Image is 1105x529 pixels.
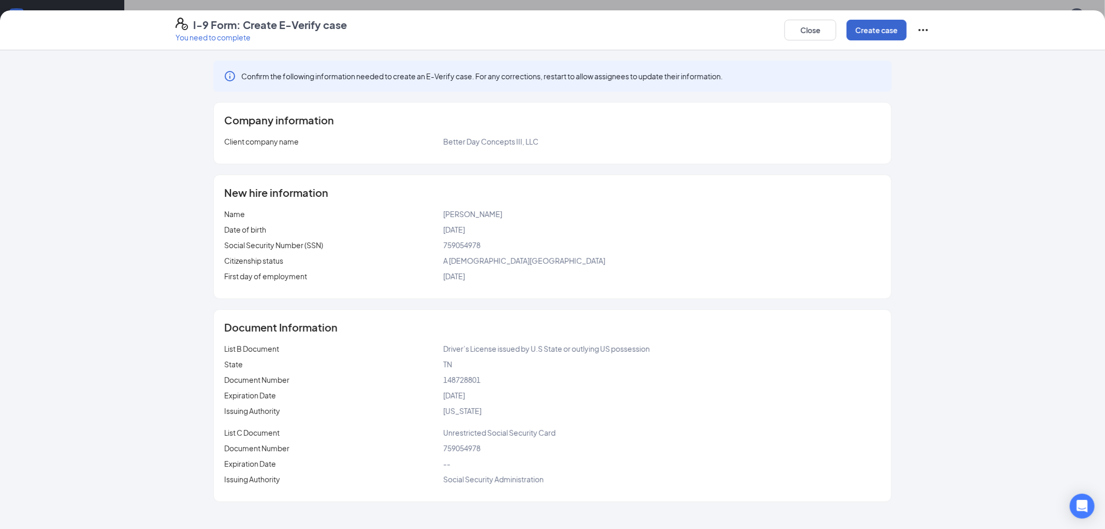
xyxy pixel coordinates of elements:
[176,32,347,42] p: You need to complete
[917,24,929,36] svg: Ellipses
[224,115,334,125] span: Company information
[443,391,465,400] span: [DATE]
[443,209,502,219] span: [PERSON_NAME]
[224,444,289,453] span: Document Number
[224,322,338,333] span: Document Information
[443,475,544,484] span: Social Security Administration
[443,459,450,468] span: --
[443,344,650,353] span: Driver’s License issued by U.S State or outlying US possession
[443,137,539,146] span: Better Day Concepts III, LLC
[224,406,280,416] span: Issuing Authority
[443,240,481,250] span: 759054978
[224,375,289,384] span: Document Number
[443,360,452,369] span: TN
[176,18,188,30] svg: FormI9EVerifyIcon
[443,271,465,281] span: [DATE]
[224,391,276,400] span: Expiration Date
[1070,494,1095,519] div: Open Intercom Messenger
[224,240,323,250] span: Social Security Number (SSN)
[241,71,723,81] span: Confirm the following information needed to create an E-Verify case. For any corrections, restart...
[443,444,481,453] span: 759054978
[443,256,605,265] span: A [DEMOGRAPHIC_DATA][GEOGRAPHIC_DATA]
[443,375,481,384] span: 148728801
[224,137,299,146] span: Client company name
[224,225,266,234] span: Date of birth
[224,428,280,437] span: List C Document
[224,344,279,353] span: List B Document
[443,406,482,416] span: [US_STATE]
[847,20,907,40] button: Create case
[224,188,328,198] span: New hire information
[224,271,307,281] span: First day of employment
[443,428,556,437] span: Unrestricted Social Security Card
[224,360,243,369] span: State
[224,209,245,219] span: Name
[224,475,280,484] span: Issuing Authority
[224,459,276,468] span: Expiration Date
[784,20,836,40] button: Close
[224,70,236,82] svg: Info
[443,225,465,234] span: [DATE]
[193,18,347,32] h4: I-9 Form: Create E-Verify case
[224,256,283,265] span: Citizenship status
